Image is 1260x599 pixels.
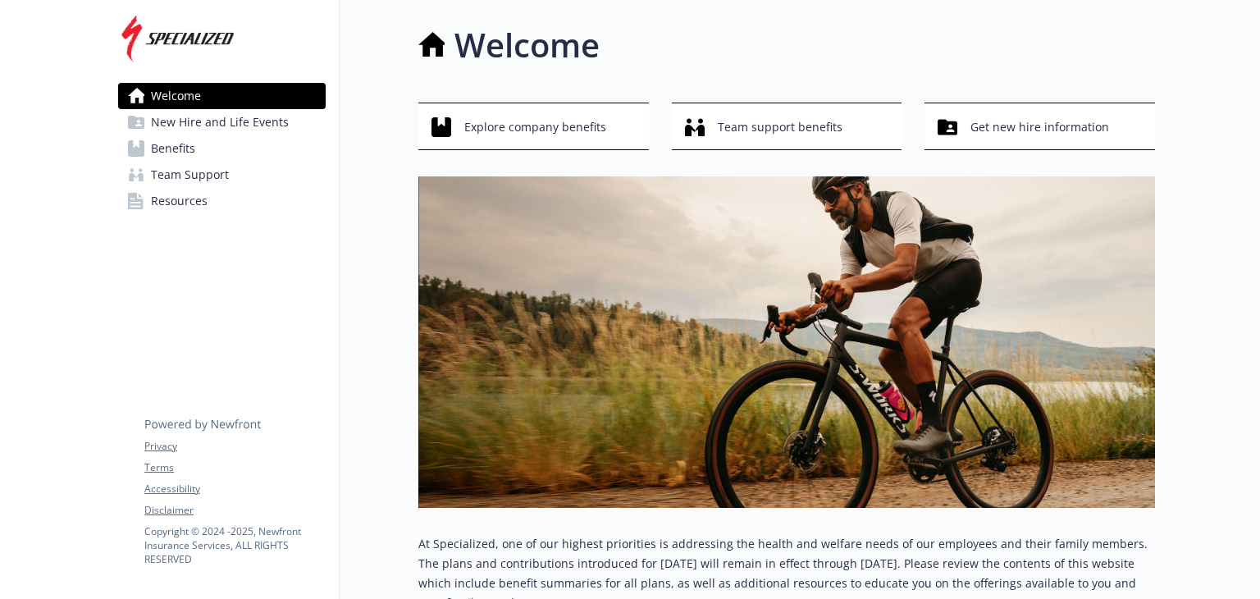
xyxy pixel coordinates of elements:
span: Welcome [151,83,201,109]
span: Get new hire information [970,112,1109,143]
span: Team Support [151,162,229,188]
p: Copyright © 2024 - 2025 , Newfront Insurance Services, ALL RIGHTS RESERVED [144,524,325,566]
button: Get new hire information [924,103,1155,150]
span: Team support benefits [718,112,842,143]
h1: Welcome [454,21,600,70]
a: Resources [118,188,326,214]
button: Team support benefits [672,103,902,150]
span: Explore company benefits [464,112,606,143]
a: Privacy [144,439,325,454]
a: Disclaimer [144,503,325,518]
a: Team Support [118,162,326,188]
a: Welcome [118,83,326,109]
a: Benefits [118,135,326,162]
span: New Hire and Life Events [151,109,289,135]
a: Accessibility [144,482,325,496]
button: Explore company benefits [418,103,649,150]
span: Resources [151,188,208,214]
img: overview page banner [418,176,1155,508]
a: New Hire and Life Events [118,109,326,135]
a: Terms [144,460,325,475]
span: Benefits [151,135,195,162]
